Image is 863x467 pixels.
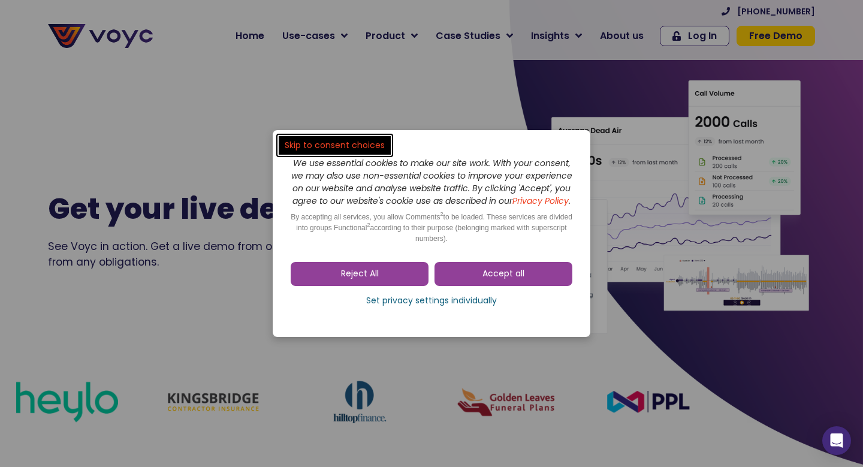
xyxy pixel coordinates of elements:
[291,292,572,310] a: Set privacy settings individually
[440,211,443,217] sup: 2
[512,195,569,207] a: Privacy Policy
[367,222,370,228] sup: 2
[247,249,303,261] a: Privacy Policy
[159,97,200,111] span: Job title
[434,262,572,286] a: Accept all
[291,213,572,243] span: By accepting all services, you allow Comments to be loaded. These services are divided into group...
[482,268,524,280] span: Accept all
[291,157,572,207] i: We use essential cookies to make our site work. With your consent, we may also use non-essential ...
[341,268,379,280] span: Reject All
[291,262,429,286] a: Reject All
[279,136,391,155] a: Skip to consent choices
[159,48,189,62] span: Phone
[366,295,497,307] span: Set privacy settings individually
